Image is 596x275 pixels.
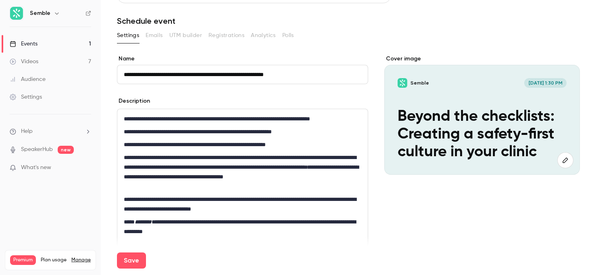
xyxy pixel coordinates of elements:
span: Help [21,127,33,136]
span: Registrations [208,31,244,40]
span: Emails [146,31,163,40]
label: Name [117,55,368,63]
a: Manage [71,257,91,263]
img: Semble [10,7,23,20]
span: Premium [10,255,36,265]
button: Save [117,252,146,269]
h6: Semble [30,9,50,17]
span: [DATE] 1:30 PM [524,78,567,88]
span: Analytics [251,31,276,40]
button: Settings [117,29,139,42]
img: Beyond the checklists: Creating a safety-first culture in your clinic [398,78,407,88]
span: UTM builder [169,31,202,40]
span: Plan usage [41,257,67,263]
label: Description [117,97,150,105]
div: Audience [10,75,46,83]
p: Semble [411,80,429,87]
span: What's new [21,163,51,172]
iframe: Noticeable Trigger [81,164,91,172]
label: Cover image [384,55,580,63]
div: Settings [10,93,42,101]
a: SpeakerHub [21,145,53,154]
span: Polls [282,31,294,40]
li: help-dropdown-opener [10,127,91,136]
span: new [58,146,74,154]
div: Videos [10,58,38,66]
p: Beyond the checklists: Creating a safety-first culture in your clinic [398,108,567,161]
h1: Schedule event [117,16,580,26]
div: Events [10,40,38,48]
